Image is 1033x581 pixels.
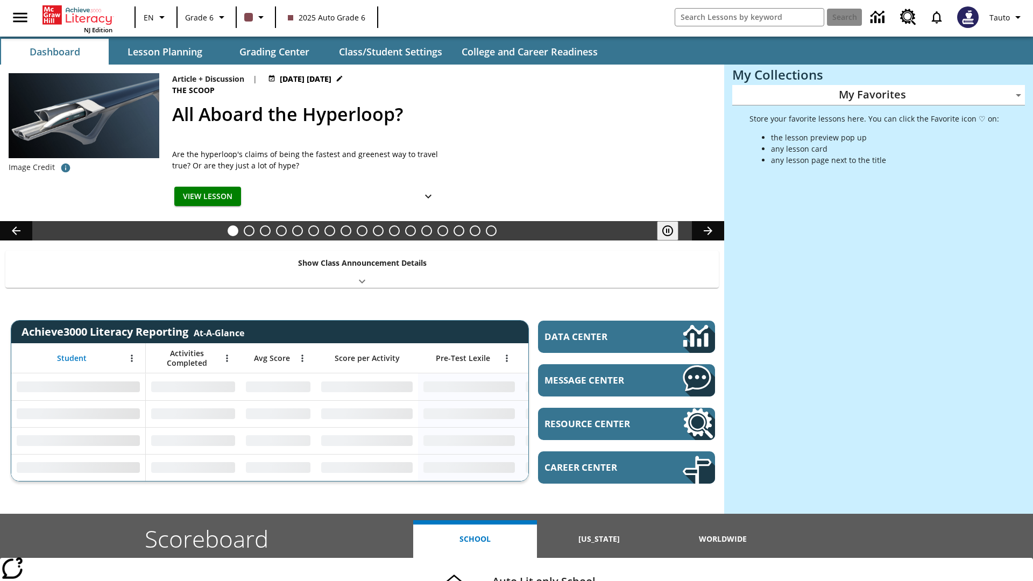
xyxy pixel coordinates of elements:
[771,132,999,143] li: the lesson preview pop up
[985,8,1029,27] button: Profile/Settings
[324,225,335,236] button: Slide 7 Attack of the Terrifying Tomatoes
[146,427,240,454] div: No Data,
[260,225,271,236] button: Slide 3 Dirty Jobs Kids Had To Do
[989,12,1010,23] span: Tauto
[55,158,76,178] button: Photo credit: Hyperloop Transportation Technologies
[437,225,448,236] button: Slide 14 Hooray for Constitution Day!
[240,454,316,481] div: No Data,
[9,73,159,158] img: Artist rendering of Hyperloop TT vehicle entering a tunnel
[4,2,36,33] button: Open side menu
[692,221,724,240] button: Lesson carousel, Next
[146,400,240,427] div: No Data,
[373,225,384,236] button: Slide 10 Mixed Practice: Citing Evidence
[151,349,222,368] span: Activities Completed
[84,26,112,34] span: NJ Edition
[771,143,999,154] li: any lesson card
[294,350,310,366] button: Open Menu
[146,373,240,400] div: No Data,
[675,9,824,26] input: search field
[276,225,287,236] button: Slide 4 Cars of the Future?
[240,427,316,454] div: No Data,
[538,364,715,396] a: Message Center
[732,85,1025,105] div: My Favorites
[172,73,244,84] p: Article + Discussion
[266,73,345,84] button: Jul 21 - Jun 30 Choose Dates
[499,350,515,366] button: Open Menu
[520,454,622,481] div: No Data,
[520,373,622,400] div: No Data,
[864,3,894,32] a: Data Center
[221,39,328,65] button: Grading Center
[240,8,272,27] button: Class color is dark brown. Change class color
[657,221,678,240] button: Pause
[544,374,650,386] span: Message Center
[43,4,112,26] a: Home
[43,3,112,34] div: Home
[413,520,537,558] button: School
[124,350,140,366] button: Open Menu
[172,84,217,96] span: The Scoop
[520,400,622,427] div: No Data,
[405,225,416,236] button: Slide 12 Career Lesson
[771,154,999,166] li: any lesson page next to the title
[657,221,689,240] div: Pause
[172,101,711,128] h2: All Aboard the Hyperloop?
[172,148,441,171] div: Are the hyperloop's claims of being the fastest and greenest way to travel true? Or are they just...
[174,187,241,207] button: View Lesson
[538,408,715,440] a: Resource Center, Will open in new tab
[240,400,316,427] div: No Data,
[544,330,646,343] span: Data Center
[661,520,785,558] button: Worldwide
[538,451,715,484] a: Career Center
[57,353,87,363] span: Student
[219,350,235,366] button: Open Menu
[308,225,319,236] button: Slide 6 Solar Power to the People
[144,12,154,23] span: EN
[544,461,650,473] span: Career Center
[111,39,218,65] button: Lesson Planning
[537,520,661,558] button: [US_STATE]
[389,225,400,236] button: Slide 11 Pre-release lesson
[9,162,55,173] p: Image Credit
[292,225,303,236] button: Slide 5 The Last Homesteaders
[185,12,214,23] span: Grade 6
[298,257,427,268] p: Show Class Announcement Details
[732,67,1025,82] h3: My Collections
[520,427,622,454] div: No Data,
[453,39,606,65] button: College and Career Readiness
[341,225,351,236] button: Slide 8 Fashion Forward in Ancient Rome
[22,324,244,339] span: Achieve3000 Literacy Reporting
[749,113,999,124] p: Store your favorite lessons here. You can click the Favorite icon ♡ on:
[244,225,254,236] button: Slide 2 Do You Want Fries With That?
[139,8,173,27] button: Language: EN, Select a language
[486,225,497,236] button: Slide 17 The Constitution's Balancing Act
[5,251,719,288] div: Show Class Announcement Details
[923,3,951,31] a: Notifications
[957,6,979,28] img: Avatar
[421,225,432,236] button: Slide 13 Cooking Up Native Traditions
[436,353,490,363] span: Pre-Test Lexile
[418,187,439,207] button: Show Details
[228,225,238,236] button: Slide 1 All Aboard the Hyperloop?
[894,3,923,32] a: Resource Center, Will open in new tab
[951,3,985,31] button: Select a new avatar
[538,321,715,353] a: Data Center
[194,325,244,339] div: At-A-Glance
[335,353,400,363] span: Score per Activity
[181,8,232,27] button: Grade: Grade 6, Select a grade
[280,73,331,84] span: [DATE] [DATE]
[254,353,290,363] span: Avg Score
[470,225,480,236] button: Slide 16 Point of View
[544,417,650,430] span: Resource Center
[253,73,257,84] span: |
[240,373,316,400] div: No Data,
[357,225,367,236] button: Slide 9 The Invasion of the Free CD
[288,12,365,23] span: 2025 Auto Grade 6
[454,225,464,236] button: Slide 15 Remembering Justice O'Connor
[1,39,109,65] button: Dashboard
[146,454,240,481] div: No Data,
[330,39,451,65] button: Class/Student Settings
